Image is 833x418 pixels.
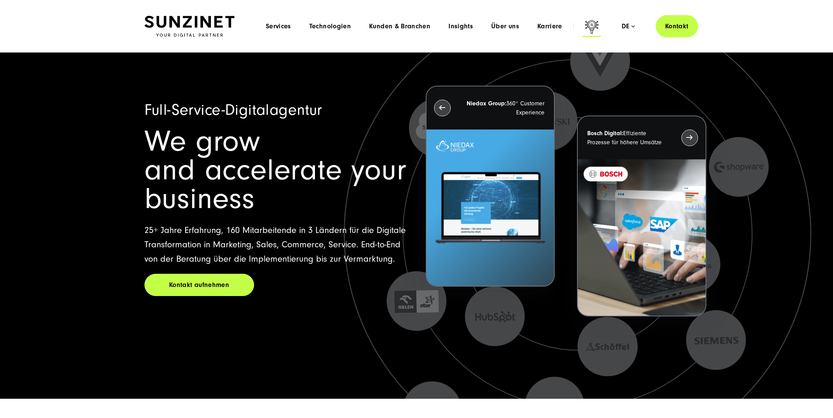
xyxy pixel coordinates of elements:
img: Letztes Projekt von Niedax. Ein Laptop auf dem die Niedax Website geöffnet ist, auf blauem Hinter... [427,130,554,286]
p: 360° Customer Experience [464,99,544,117]
a: Technologien [309,23,351,30]
a: Kontakt [656,15,698,37]
a: Karriere [537,23,562,30]
img: BOSCH - Kundeprojekt - Digital Transformation Agentur SUNZINET [578,159,705,316]
a: Services [266,23,291,30]
p: 25+ Jahre Erfahrung, 160 Mitarbeitende in 3 Ländern für die Digitale Transformation in Marketing,... [144,223,408,266]
button: Niedax Group:360° Customer Experience Letztes Projekt von Niedax. Ein Laptop auf dem die Niedax W... [426,86,555,287]
button: Bosch Digital:Effiziente Prozesse für höhere Umsätze BOSCH - Kundeprojekt - Digital Transformatio... [577,116,706,317]
span: Full-Service-Digitalagentur [144,101,322,119]
div: de [622,23,635,30]
strong: Bosch Digital: [587,130,623,137]
a: Insights [448,23,473,30]
p: Effiziente Prozesse für höhere Umsätze [587,129,667,147]
a: Über uns [491,23,519,30]
strong: Niedax Group: [467,100,506,107]
span: We grow and accelerate your business [144,125,406,216]
a: Kunden & Branchen [369,23,430,30]
img: SUNZINET Full Service Digital Agentur [144,16,234,37]
a: Kontakt aufnehmen [144,274,254,296]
